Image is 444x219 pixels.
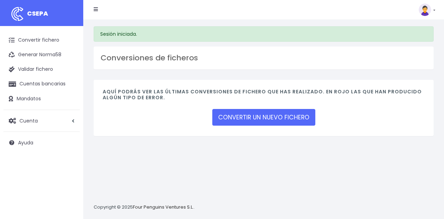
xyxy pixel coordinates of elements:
[18,139,33,146] span: Ayuda
[133,204,194,210] a: Four Penguins Ventures S.L.
[9,5,26,23] img: logo
[94,26,434,42] div: Sesión iniciada.
[19,117,38,124] span: Cuenta
[212,109,315,126] a: CONVERTIR UN NUEVO FICHERO
[3,92,80,106] a: Mandatos
[101,53,427,62] h3: Conversiones de ficheros
[103,89,425,104] h4: Aquí podrás ver las últimas conversiones de fichero que has realizado. En rojo las que han produc...
[3,62,80,77] a: Validar fichero
[94,204,195,211] p: Copyright © 2025 .
[3,113,80,128] a: Cuenta
[419,3,431,16] img: profile
[27,9,48,18] span: CSEPA
[3,48,80,62] a: Generar Norma58
[3,33,80,48] a: Convertir fichero
[3,135,80,150] a: Ayuda
[3,77,80,91] a: Cuentas bancarias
